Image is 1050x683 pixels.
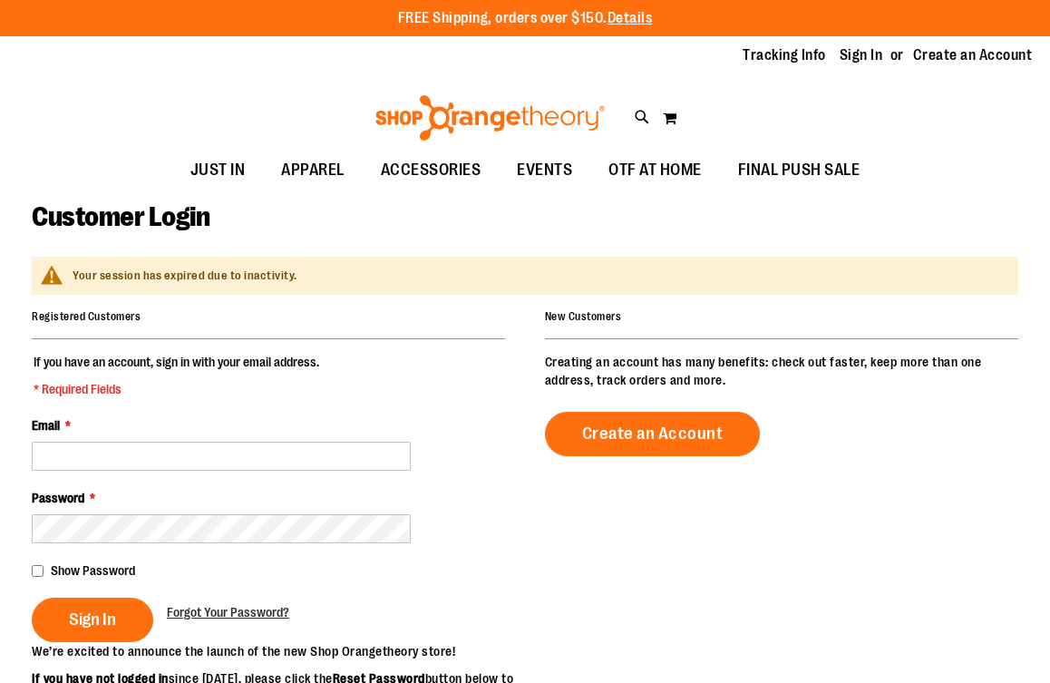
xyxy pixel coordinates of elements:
span: Email [32,418,60,433]
span: EVENTS [517,150,572,190]
strong: New Customers [545,310,622,323]
a: Create an Account [545,412,761,456]
p: Creating an account has many benefits: check out faster, keep more than one address, track orders... [545,353,1018,389]
span: JUST IN [190,150,246,190]
a: Tracking Info [743,45,826,65]
span: APPAREL [281,150,345,190]
span: * Required Fields [34,380,319,398]
span: Sign In [69,610,116,629]
span: Forgot Your Password? [167,605,289,620]
span: Show Password [51,563,135,578]
div: Your session has expired due to inactivity. [73,268,1000,285]
a: Create an Account [913,45,1033,65]
span: OTF AT HOME [608,150,702,190]
a: Details [608,10,653,26]
img: Shop Orangetheory [373,95,608,141]
span: Password [32,491,84,505]
a: Sign In [840,45,883,65]
span: Create an Account [582,424,724,444]
span: FINAL PUSH SALE [738,150,860,190]
strong: Registered Customers [32,310,141,323]
button: Sign In [32,598,153,642]
span: Customer Login [32,201,209,232]
span: ACCESSORIES [381,150,481,190]
legend: If you have an account, sign in with your email address. [32,353,321,398]
p: We’re excited to announce the launch of the new Shop Orangetheory store! [32,642,525,660]
p: FREE Shipping, orders over $150. [398,8,653,29]
a: Forgot Your Password? [167,603,289,621]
